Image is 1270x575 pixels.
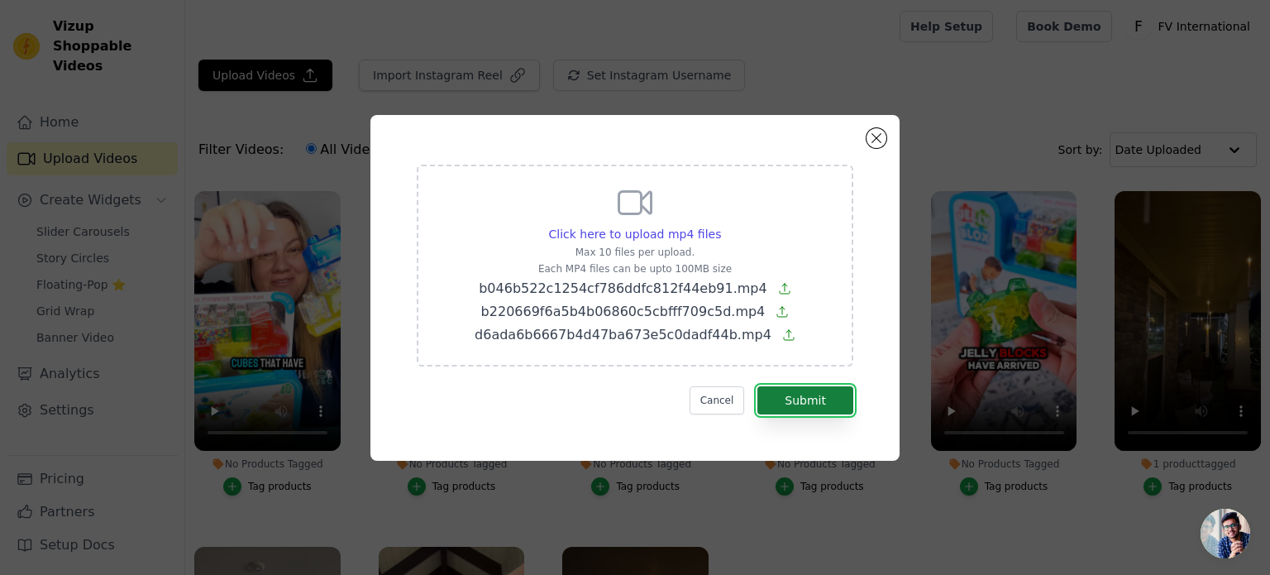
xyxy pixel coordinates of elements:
span: b046b522c1254cf786ddfc812f44eb91.mp4 [479,280,767,296]
span: b220669f6a5b4b06860c5cbfff709c5d.mp4 [481,304,766,319]
button: Cancel [690,386,745,414]
p: Each MP4 files can be upto 100MB size [475,262,795,276]
p: Max 10 files per upload. [475,246,795,259]
span: Click here to upload mp4 files [549,228,722,241]
div: Open chat [1201,509,1250,558]
span: d6ada6b6667b4d47ba673e5c0dadf44b.mp4 [475,327,771,343]
button: Close modal [867,128,886,148]
button: Submit [757,386,853,414]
